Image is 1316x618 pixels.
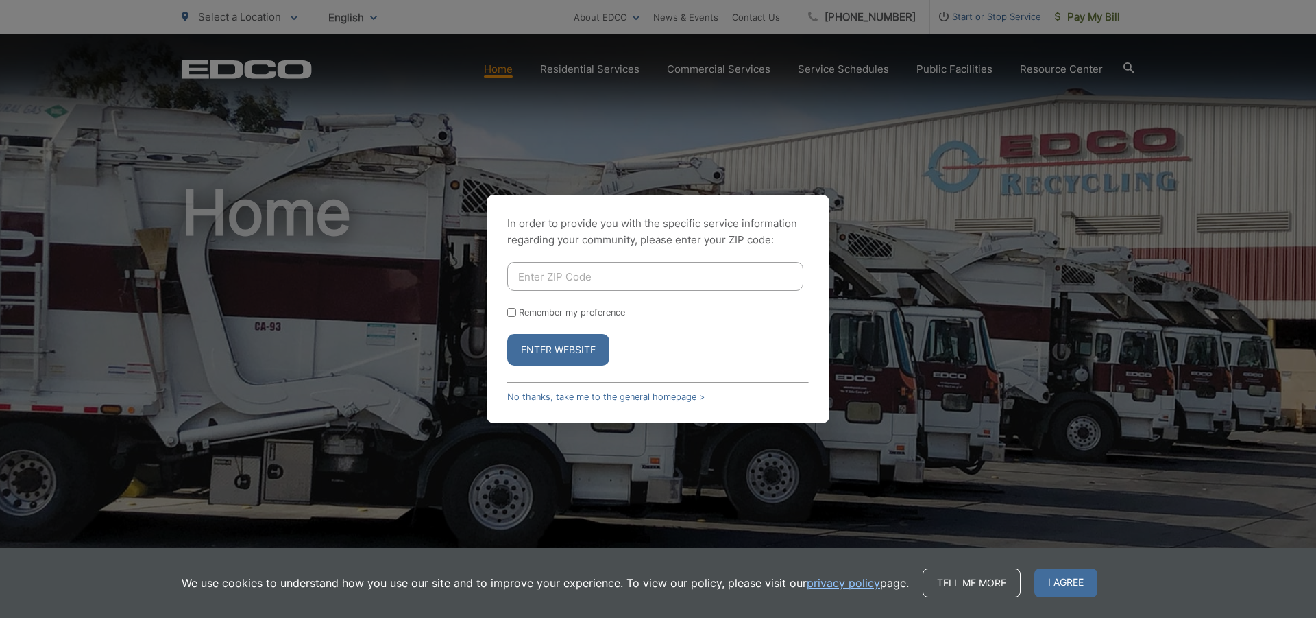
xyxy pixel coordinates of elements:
label: Remember my preference [519,307,625,318]
p: We use cookies to understand how you use our site and to improve your experience. To view our pol... [182,575,909,591]
a: No thanks, take me to the general homepage > [507,392,705,402]
input: Enter ZIP Code [507,262,803,291]
span: I agree [1034,569,1097,597]
a: Tell me more [923,569,1021,597]
a: privacy policy [807,575,880,591]
button: Enter Website [507,334,609,366]
p: In order to provide you with the specific service information regarding your community, please en... [507,215,809,248]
